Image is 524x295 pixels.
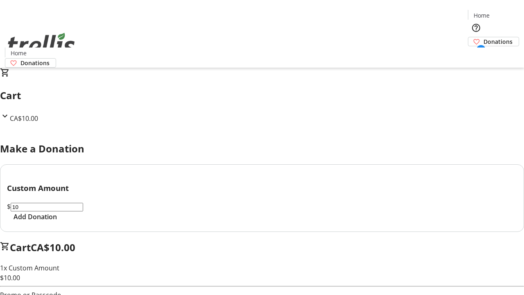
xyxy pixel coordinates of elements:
button: Add Donation [7,212,63,222]
button: Help [468,20,484,36]
span: Add Donation [14,212,57,222]
a: Home [468,11,495,20]
a: Home [5,49,32,57]
input: Donation Amount [11,203,83,211]
button: Cart [468,46,484,63]
h3: Custom Amount [7,182,517,194]
span: Home [11,49,27,57]
span: Home [474,11,490,20]
span: $ [7,202,11,211]
img: Orient E2E Organization mbGOeGc8dg's Logo [5,24,78,65]
span: CA$10.00 [31,241,75,254]
span: Donations [483,37,513,46]
a: Donations [5,58,56,68]
a: Donations [468,37,519,46]
span: Donations [20,59,50,67]
span: CA$10.00 [10,114,38,123]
